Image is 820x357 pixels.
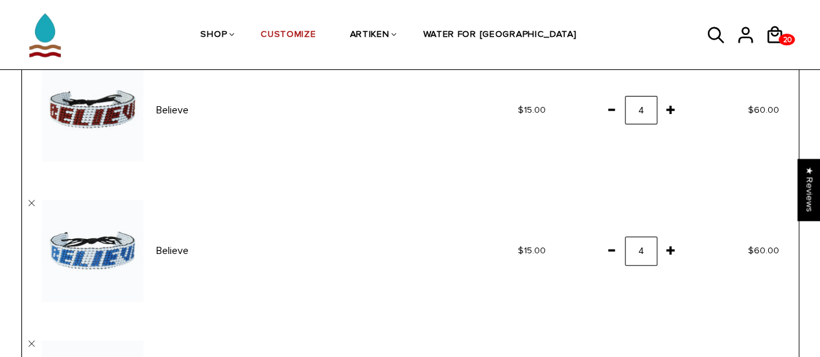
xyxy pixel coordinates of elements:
[748,104,779,115] span: $60.00
[200,1,227,70] a: SHOP
[41,200,143,302] img: Handmade Beaded ArtiKen Believe Blue and White Bracelet
[798,159,820,220] div: Click to open Judge.me floating reviews tab
[349,1,389,70] a: ARTIKEN
[41,59,143,161] img: Handmade Beaded ArtiKen Believe Maroon and White Bracelet
[261,1,316,70] a: CUSTOMIZE
[518,245,546,256] span: $15.00
[748,245,779,256] span: $60.00
[29,341,35,347] a: 
[779,34,795,45] a: 20
[518,104,546,115] span: $15.00
[29,200,35,207] a: 
[779,32,795,48] span: 20
[156,104,189,117] a: Believe
[423,1,576,70] a: WATER FOR [GEOGRAPHIC_DATA]
[156,244,189,257] a: Believe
